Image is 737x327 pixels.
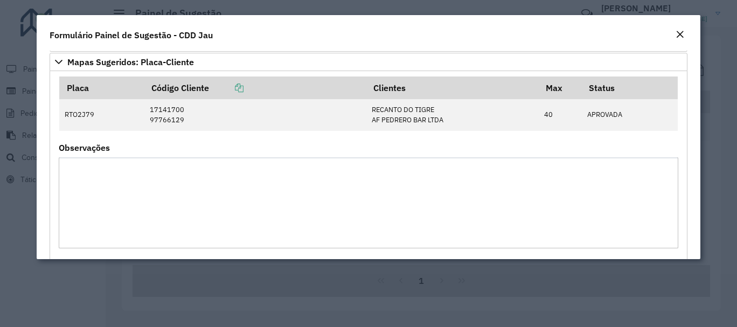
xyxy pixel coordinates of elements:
td: RTO2J79 [59,99,144,131]
th: Código Cliente [144,76,366,99]
em: Fechar [676,30,684,39]
h4: Formulário Painel de Sugestão - CDD Jau [50,29,213,41]
a: Mapas Sugeridos: Placa-Cliente [50,53,687,71]
button: Close [672,28,687,42]
strong: Status: [59,258,87,269]
span: Mapas Sugeridos: Placa-Cliente [67,58,194,66]
a: Copiar [209,82,244,93]
label: Observações [59,141,110,154]
td: APROVADA [581,99,678,131]
th: Status [581,76,678,99]
td: 40 [538,99,581,131]
th: Clientes [366,76,539,99]
div: Mapas Sugeridos: Placa-Cliente [50,71,687,301]
span: Não Atendida Automaticamente [PERSON_NAME] [PERSON_NAME] [DATE] [59,258,265,295]
th: Placa [59,76,144,99]
th: Max [538,76,581,99]
td: 17141700 97766129 [144,99,366,131]
td: RECANTO DO TIGRE AF PEDRERO BAR LTDA [366,99,539,131]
